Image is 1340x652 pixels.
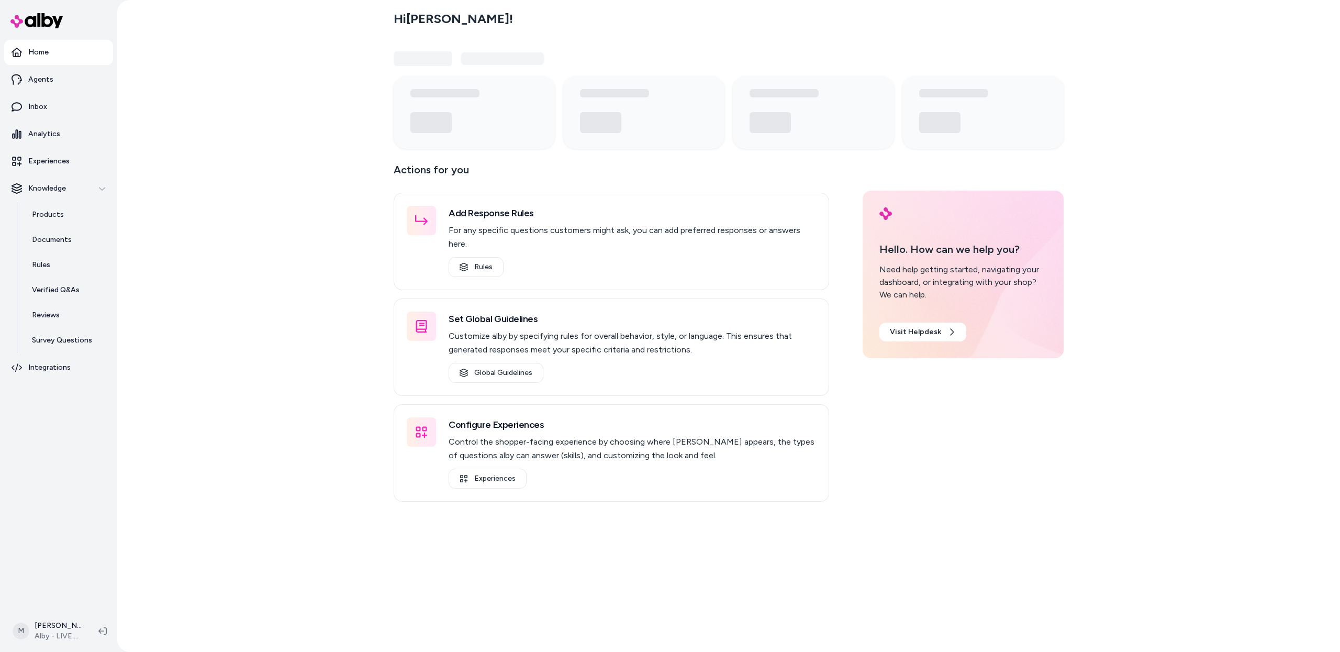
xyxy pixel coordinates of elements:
h3: Configure Experiences [449,417,816,432]
p: Survey Questions [32,335,92,346]
span: M [13,623,29,639]
p: Inbox [28,102,47,112]
p: Control the shopper-facing experience by choosing where [PERSON_NAME] appears, the types of quest... [449,435,816,462]
p: Reviews [32,310,60,321]
p: Actions for you [394,161,829,186]
p: Rules [32,260,50,270]
a: Rules [449,257,504,277]
p: Hello. How can we help you? [879,241,1047,257]
p: Experiences [28,156,70,167]
a: Reviews [21,303,113,328]
span: Alby - LIVE on [DOMAIN_NAME] [35,631,82,642]
p: Verified Q&As [32,285,80,295]
a: Home [4,40,113,65]
h3: Set Global Guidelines [449,312,816,326]
p: Home [28,47,49,58]
p: [PERSON_NAME] [35,621,82,631]
button: M[PERSON_NAME]Alby - LIVE on [DOMAIN_NAME] [6,614,90,648]
h2: Hi [PERSON_NAME] ! [394,11,513,27]
a: Integrations [4,355,113,380]
h3: Add Response Rules [449,206,816,220]
p: For any specific questions customers might ask, you can add preferred responses or answers here. [449,224,816,251]
p: Analytics [28,129,60,139]
p: Knowledge [28,183,66,194]
p: Products [32,209,64,220]
p: Agents [28,74,53,85]
a: Products [21,202,113,227]
p: Integrations [28,362,71,373]
a: Experiences [4,149,113,174]
a: Analytics [4,121,113,147]
a: Experiences [449,469,527,489]
a: Global Guidelines [449,363,543,383]
button: Knowledge [4,176,113,201]
a: Documents [21,227,113,252]
a: Survey Questions [21,328,113,353]
p: Documents [32,235,72,245]
a: Rules [21,252,113,278]
img: alby Logo [879,207,892,220]
a: Agents [4,67,113,92]
img: alby Logo [10,13,63,28]
a: Visit Helpdesk [879,323,966,341]
p: Customize alby by specifying rules for overall behavior, style, or language. This ensures that ge... [449,329,816,357]
div: Need help getting started, navigating your dashboard, or integrating with your shop? We can help. [879,263,1047,301]
a: Inbox [4,94,113,119]
a: Verified Q&As [21,278,113,303]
